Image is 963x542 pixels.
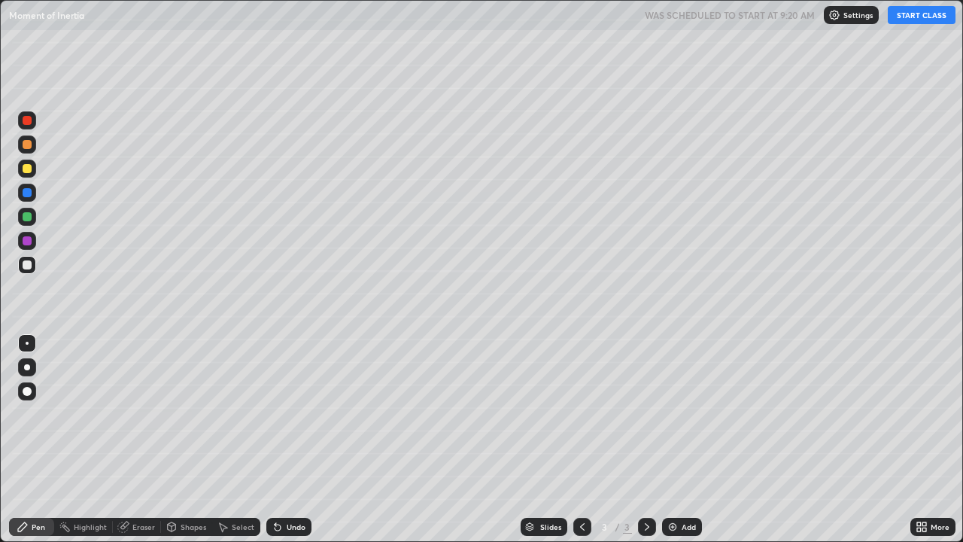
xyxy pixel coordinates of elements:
div: Shapes [181,523,206,531]
img: class-settings-icons [828,9,840,21]
div: Undo [287,523,305,531]
div: Pen [32,523,45,531]
h5: WAS SCHEDULED TO START AT 9:20 AM [645,8,815,22]
p: Moment of Inertia [9,9,84,21]
div: More [931,523,949,531]
div: 3 [597,522,612,531]
div: / [615,522,620,531]
div: Add [682,523,696,531]
img: add-slide-button [667,521,679,533]
div: Eraser [132,523,155,531]
div: Slides [540,523,561,531]
div: Select [232,523,254,531]
div: Highlight [74,523,107,531]
div: 3 [623,520,632,534]
p: Settings [843,11,873,19]
button: START CLASS [888,6,955,24]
